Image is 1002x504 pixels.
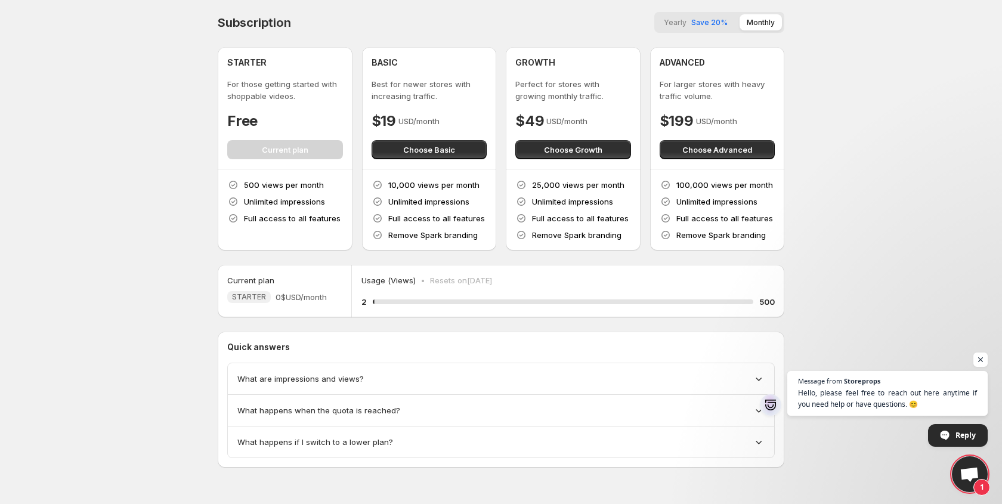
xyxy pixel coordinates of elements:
span: What happens if I switch to a lower plan? [237,436,393,448]
h4: Free [227,112,258,131]
span: Hello, please feel free to reach out here anytime if you need help or have questions. 😊 [798,387,977,410]
p: 100,000 views per month [676,179,773,191]
span: Choose Growth [544,144,602,156]
h4: ADVANCED [660,57,705,69]
p: Remove Spark branding [676,229,766,241]
p: Perfect for stores with growing monthly traffic. [515,78,631,102]
h4: $199 [660,112,694,131]
span: Save 20% [691,18,728,27]
span: Reply [955,425,976,446]
p: Full access to all features [676,212,773,224]
h4: BASIC [372,57,398,69]
h4: STARTER [227,57,267,69]
p: For those getting started with shoppable videos. [227,78,343,102]
button: Choose Growth [515,140,631,159]
span: 1 [973,479,990,496]
h4: Subscription [218,16,291,30]
h5: 500 [759,296,775,308]
button: YearlySave 20% [657,14,735,30]
a: Open chat [952,456,988,492]
p: Unlimited impressions [244,196,325,208]
p: Full access to all features [244,212,341,224]
button: Monthly [740,14,782,30]
p: For larger stores with heavy traffic volume. [660,78,775,102]
span: What happens when the quota is reached? [237,404,400,416]
button: Choose Advanced [660,140,775,159]
span: Choose Advanced [682,144,752,156]
p: Best for newer stores with increasing traffic. [372,78,487,102]
h4: $19 [372,112,396,131]
p: Remove Spark branding [532,229,621,241]
h5: Current plan [227,274,274,286]
p: Full access to all features [532,212,629,224]
h4: $49 [515,112,544,131]
p: USD/month [398,115,440,127]
p: USD/month [696,115,737,127]
p: Full access to all features [388,212,485,224]
span: Choose Basic [403,144,455,156]
p: • [420,274,425,286]
button: Choose Basic [372,140,487,159]
h5: 2 [361,296,367,308]
p: 500 views per month [244,179,324,191]
p: USD/month [546,115,587,127]
p: 25,000 views per month [532,179,624,191]
span: Storeprops [844,378,880,384]
p: Resets on [DATE] [430,274,492,286]
p: Unlimited impressions [676,196,757,208]
span: Message from [798,378,842,384]
span: Yearly [664,18,686,27]
span: 0$ USD/month [276,291,327,303]
p: 10,000 views per month [388,179,480,191]
span: What are impressions and views? [237,373,364,385]
p: Quick answers [227,341,775,353]
p: Unlimited impressions [388,196,469,208]
h4: GROWTH [515,57,555,69]
p: Unlimited impressions [532,196,613,208]
p: Usage (Views) [361,274,416,286]
span: STARTER [232,292,266,302]
p: Remove Spark branding [388,229,478,241]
